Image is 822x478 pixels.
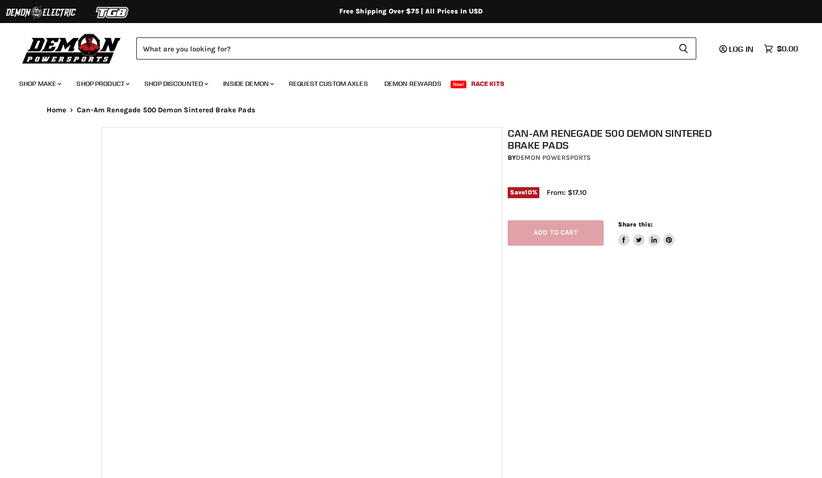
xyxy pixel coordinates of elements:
button: Search [671,37,696,60]
a: Home [47,106,67,114]
input: Search [136,37,671,60]
img: Demon Electric Logo 2 [5,3,77,22]
img: Demon Powersports [19,31,124,65]
form: Product [136,37,696,60]
a: Inside Demon [216,74,280,94]
h1: Can-Am Renegade 500 Demon Sintered Brake Pads [508,127,727,151]
span: New! [451,81,467,88]
a: Demon Rewards [377,74,449,94]
a: Log in [715,45,759,53]
div: by [508,153,727,163]
span: From: $17.10 [547,188,586,197]
span: Can-Am Renegade 500 Demon Sintered Brake Pads [77,106,255,114]
ul: Main menu [12,70,796,94]
a: Request Custom Axles [282,74,375,94]
span: Log in [729,44,753,54]
a: Demon Powersports [516,154,591,162]
img: TGB Logo 2 [77,3,149,22]
span: $0.00 [777,44,798,53]
span: Share this: [618,221,653,228]
nav: Breadcrumbs [27,106,795,114]
a: Shop Make [12,74,67,94]
aside: Share this: [618,220,675,246]
span: 10 [525,189,532,196]
a: Shop Discounted [137,74,214,94]
a: Shop Product [69,74,135,94]
span: Save % [508,187,539,198]
div: Free Shipping Over $75 | All Prices In USD [27,7,795,16]
a: Race Kits [464,74,512,94]
a: $0.00 [759,42,803,56]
